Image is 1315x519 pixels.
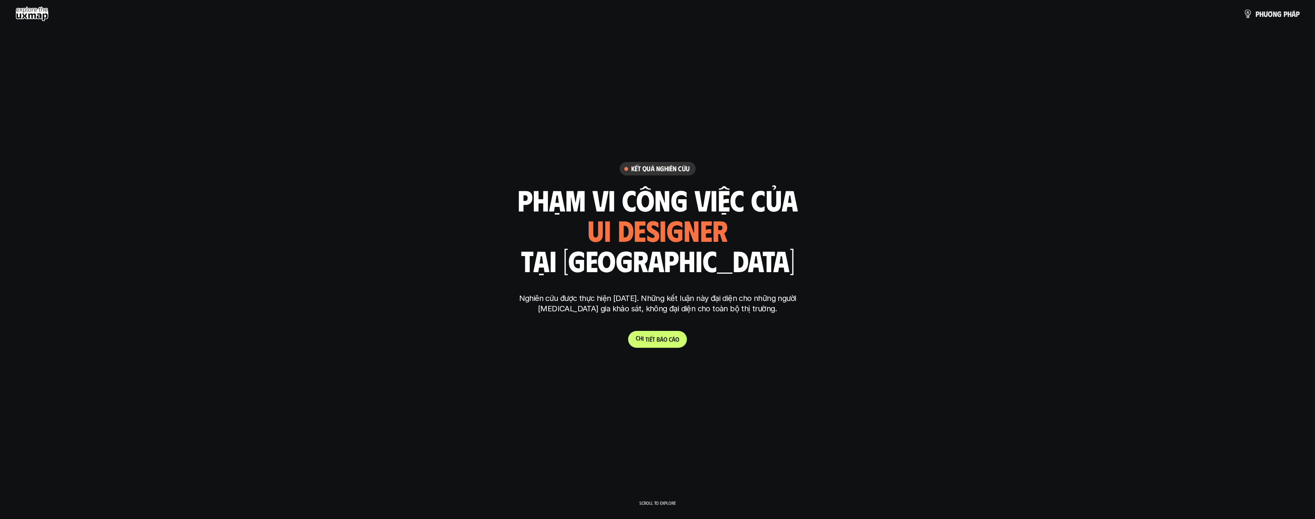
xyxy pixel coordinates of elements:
[518,193,798,225] h1: phạm vi công việc của
[672,336,675,343] span: á
[660,336,663,343] span: á
[1259,10,1264,18] span: h
[1243,6,1300,21] a: phươngpháp
[650,336,652,343] span: ế
[628,331,687,348] a: Chitiếtbáocáo
[1292,10,1296,18] span: á
[1277,10,1282,18] span: g
[663,336,667,343] span: o
[1255,10,1259,18] span: p
[1287,10,1292,18] span: h
[642,335,644,342] span: i
[1296,10,1300,18] span: p
[639,334,642,342] span: h
[639,500,676,506] p: Scroll to explore
[631,174,690,182] h6: Kết quả nghiên cứu
[514,293,802,314] p: Nghiên cứu được thực hiện [DATE]. Những kết luận này đại diện cho những người [MEDICAL_DATA] gia ...
[1273,10,1277,18] span: n
[657,336,660,343] span: b
[1264,10,1268,18] span: ư
[645,336,648,343] span: t
[1268,10,1273,18] span: ơ
[669,336,672,343] span: c
[652,336,655,343] span: t
[675,336,679,343] span: o
[1284,10,1287,18] span: p
[648,336,650,343] span: i
[521,253,794,286] h1: tại [GEOGRAPHIC_DATA]
[636,334,639,342] span: C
